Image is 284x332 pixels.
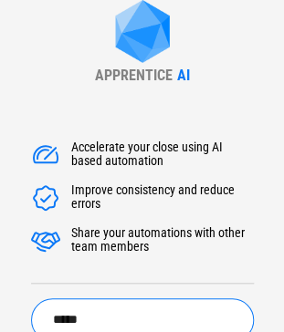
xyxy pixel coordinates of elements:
img: Accelerate [31,226,60,255]
div: Share your automations with other team members [71,226,254,255]
img: Accelerate [31,183,60,213]
div: Accelerate your close using AI based automation [71,140,254,170]
div: AI [177,67,190,84]
img: Accelerate [31,140,60,170]
div: APPRENTICE [95,67,173,84]
div: Improve consistency and reduce errors [71,183,254,213]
